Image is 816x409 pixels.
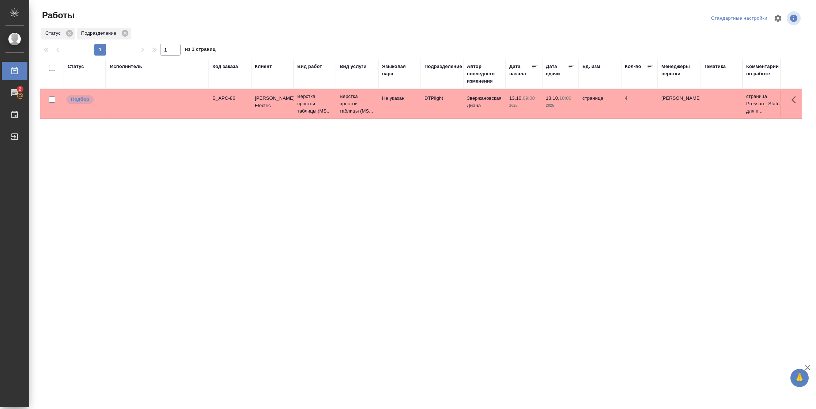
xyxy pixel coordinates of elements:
td: страница [579,91,621,117]
div: Статус [68,63,84,70]
p: 2025 [509,102,539,109]
button: Здесь прячутся важные кнопки [787,91,805,109]
span: из 1 страниц [185,45,216,56]
div: Исполнитель [110,63,142,70]
span: Настроить таблицу [769,10,787,27]
button: 🙏 [790,369,809,387]
div: Тематика [704,63,726,70]
p: 13.10, [509,95,523,101]
div: Ед. изм [582,63,600,70]
div: Комментарии по работе [746,63,781,77]
p: [PERSON_NAME] [661,95,696,102]
div: Вид услуги [340,63,367,70]
td: Звержановская Диана [463,91,506,117]
div: split button [709,13,769,24]
a: 2 [2,84,27,102]
td: Не указан [378,91,421,117]
span: Посмотреть информацию [787,11,802,25]
div: Вид работ [297,63,322,70]
div: S_APC-86 [212,95,248,102]
span: Работы [40,10,75,21]
div: Дата начала [509,63,531,77]
div: Можно подбирать исполнителей [66,95,102,105]
div: Дата сдачи [546,63,568,77]
span: 🙏 [793,370,806,386]
div: Подразделение [77,28,131,39]
td: DTPlight [421,91,463,117]
p: страница Pressure_Status_48_new для п... [746,93,781,115]
div: Клиент [255,63,272,70]
p: Верстка простой таблицы (MS... [340,93,375,115]
div: Код заказа [212,63,238,70]
div: Статус [41,28,75,39]
div: Языковая пара [382,63,417,77]
div: Менеджеры верстки [661,63,696,77]
p: Подбор [71,96,89,103]
span: 2 [14,86,26,93]
p: [PERSON_NAME] Electric [255,95,290,109]
p: 13.10, [546,95,559,101]
div: Кол-во [625,63,641,70]
p: 09:00 [523,95,535,101]
p: Подразделение [81,30,119,37]
div: Автор последнего изменения [467,63,502,85]
p: Верстка простой таблицы (MS... [297,93,332,115]
p: 10:00 [559,95,571,101]
p: 2025 [546,102,575,109]
td: 4 [621,91,658,117]
div: Подразделение [424,63,462,70]
p: Статус [45,30,63,37]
